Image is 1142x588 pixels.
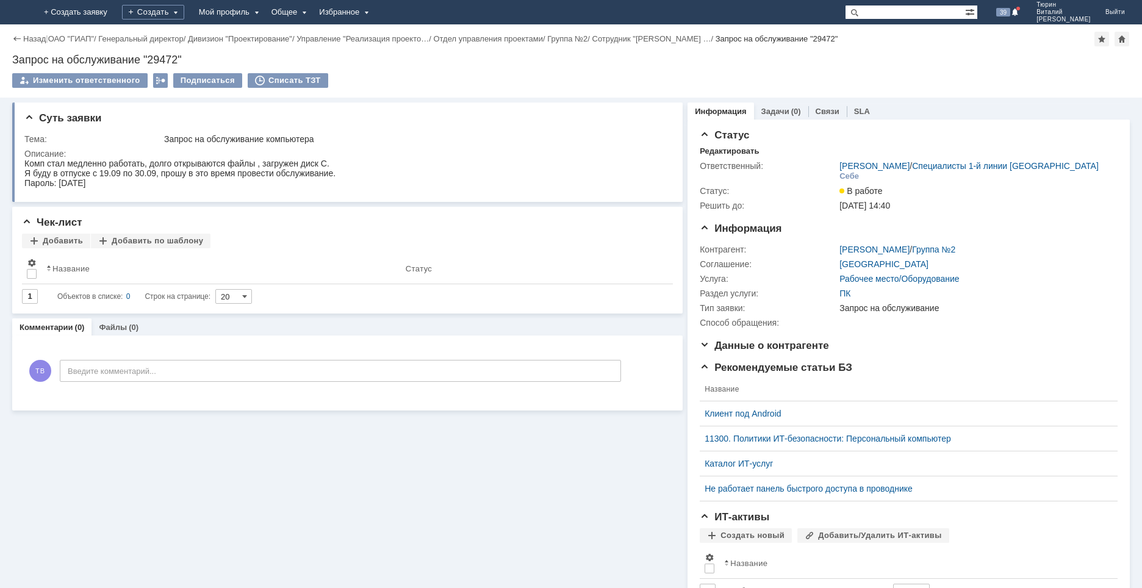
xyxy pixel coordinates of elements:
[547,34,587,43] a: Группа №2
[29,360,51,382] span: ТВ
[1094,32,1109,46] div: Добавить в избранное
[700,303,837,313] div: Тип заявки:
[700,318,837,328] div: Способ обращения:
[839,161,910,171] a: [PERSON_NAME]
[98,34,188,43] div: /
[24,134,162,144] div: Тема:
[126,289,131,304] div: 0
[700,274,837,284] div: Услуга:
[48,34,94,43] a: ОАО "ГИАП"
[1036,9,1091,16] span: Виталий
[700,146,759,156] div: Редактировать
[99,323,127,332] a: Файлы
[12,54,1130,66] div: Запрос на обслуживание "29472"
[24,112,101,124] span: Суть заявки
[296,34,433,43] div: /
[839,171,859,181] div: Себе
[27,258,37,268] span: Настройки
[705,434,1103,443] a: 11300. Политики ИТ-безопасности: Персональный компьютер
[401,253,663,284] th: Статус
[129,323,138,332] div: (0)
[1036,16,1091,23] span: [PERSON_NAME]
[839,245,955,254] div: /
[700,129,749,141] span: Статус
[1115,32,1129,46] div: Сделать домашней страницей
[730,559,767,568] div: Название
[296,34,429,43] a: Управление "Реализация проекто…
[46,34,48,43] div: |
[433,34,543,43] a: Отдел управления проектами
[24,149,667,159] div: Описание:
[716,34,838,43] div: Запрос на обслуживание "29472"
[98,34,183,43] a: Генеральный директор
[48,34,99,43] div: /
[700,201,837,210] div: Решить до:
[700,289,837,298] div: Раздел услуги:
[188,34,292,43] a: Дивизион "Проектирование"
[41,253,401,284] th: Название
[592,34,711,43] a: Сотрудник "[PERSON_NAME] …
[839,245,910,254] a: [PERSON_NAME]
[791,107,801,116] div: (0)
[839,161,1099,171] div: /
[700,378,1108,401] th: Название
[700,511,769,523] span: ИТ-активы
[700,161,837,171] div: Ответственный:
[839,186,882,196] span: В работе
[965,5,977,17] span: Расширенный поиск
[1036,1,1091,9] span: Тюрин
[839,274,959,284] a: Рабочее место/Оборудование
[839,201,890,210] span: [DATE] 14:40
[57,292,123,301] span: Объектов в списке:
[695,107,746,116] a: Информация
[816,107,839,116] a: Связи
[700,223,781,234] span: Информация
[75,323,85,332] div: (0)
[719,548,1108,579] th: Название
[20,323,73,332] a: Комментарии
[547,34,592,43] div: /
[153,73,168,88] div: Работа с массовостью
[23,34,46,43] a: Назад
[188,34,296,43] div: /
[912,161,1099,171] a: Специалисты 1-й линии [GEOGRAPHIC_DATA]
[761,107,789,116] a: Задачи
[122,5,184,20] div: Создать
[52,264,90,273] div: Название
[57,289,210,304] i: Строк на странице:
[705,484,1103,493] a: Не работает панель быстрого доступа в проводнике
[700,259,837,269] div: Соглашение:
[705,553,714,562] span: Настройки
[700,362,852,373] span: Рекомендуемые статьи БЗ
[996,8,1010,16] span: 39
[854,107,870,116] a: SLA
[592,34,716,43] div: /
[22,217,82,228] span: Чек-лист
[839,289,850,298] a: ПК
[433,34,547,43] div: /
[839,259,928,269] a: [GEOGRAPHIC_DATA]
[700,245,837,254] div: Контрагент:
[705,459,1103,468] a: Каталог ИТ-услуг
[912,245,955,254] a: Группа №2
[700,186,837,196] div: Статус:
[839,303,1111,313] div: Запрос на обслуживание
[705,409,1103,418] a: Клиент под Android
[700,340,829,351] span: Данные о контрагенте
[406,264,432,273] div: Статус
[164,134,664,144] div: Запрос на обслуживание компьютера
